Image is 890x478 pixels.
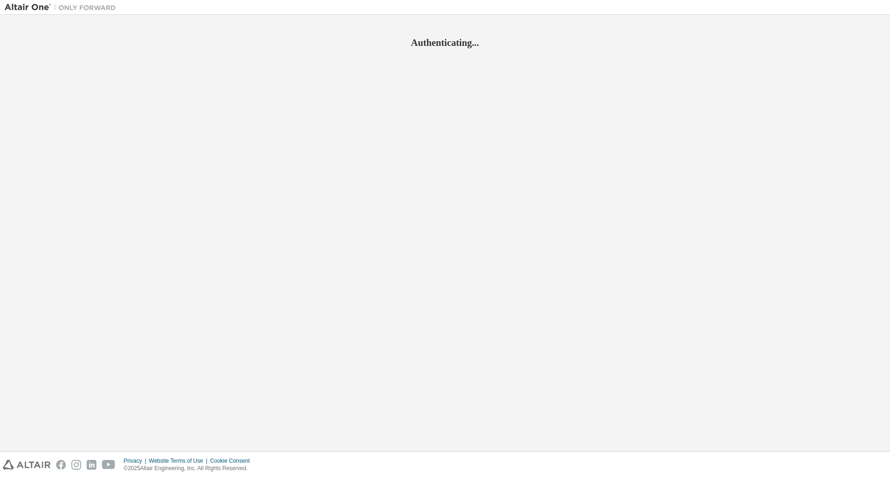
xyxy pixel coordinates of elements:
img: altair_logo.svg [3,460,51,470]
p: © 2025 Altair Engineering, Inc. All Rights Reserved. [124,465,255,472]
div: Website Terms of Use [149,457,210,465]
img: youtube.svg [102,460,115,470]
div: Privacy [124,457,149,465]
h2: Authenticating... [5,37,885,49]
img: linkedin.svg [87,460,96,470]
img: instagram.svg [71,460,81,470]
img: Altair One [5,3,121,12]
div: Cookie Consent [210,457,255,465]
img: facebook.svg [56,460,66,470]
